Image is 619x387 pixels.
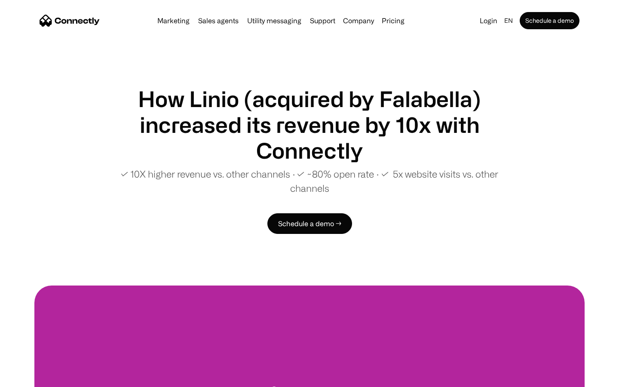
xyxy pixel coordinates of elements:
[476,15,501,27] a: Login
[195,17,242,24] a: Sales agents
[154,17,193,24] a: Marketing
[340,15,377,27] div: Company
[9,371,52,384] aside: Language selected: English
[103,167,516,195] p: ✓ 10X higher revenue vs. other channels ∙ ✓ ~80% open rate ∙ ✓ 5x website visits vs. other channels
[244,17,305,24] a: Utility messaging
[520,12,579,29] a: Schedule a demo
[343,15,374,27] div: Company
[504,15,513,27] div: en
[306,17,339,24] a: Support
[267,213,352,234] a: Schedule a demo →
[103,86,516,163] h1: How Linio (acquired by Falabella) increased its revenue by 10x with Connectly
[501,15,518,27] div: en
[40,14,100,27] a: home
[378,17,408,24] a: Pricing
[17,372,52,384] ul: Language list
